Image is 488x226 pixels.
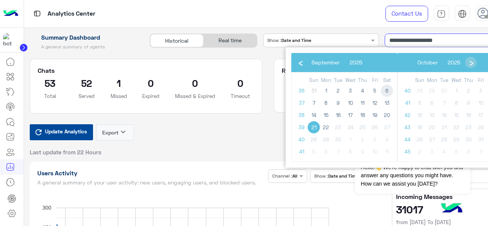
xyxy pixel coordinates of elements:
[226,92,254,100] p: Timeout
[295,58,379,64] bs-datepicker-navigation-view: ​ ​ ​
[450,76,462,85] th: weekday
[307,57,345,68] button: September
[344,97,356,109] span: 10
[150,34,204,47] div: Historical
[438,76,450,85] th: weekday
[3,6,18,22] img: Logo
[401,133,414,146] span: 44
[295,121,308,133] span: 39
[332,97,344,109] span: 9
[175,77,215,89] h2: 0
[369,85,381,97] span: 5
[308,76,320,85] th: weekday
[401,58,477,64] bs-datepicker-navigation-view: ​ ​ ​
[443,57,465,68] button: 2025
[282,97,384,104] p: Average
[328,173,358,179] b: Date and Time
[30,124,93,140] button: Update Analytics
[438,196,465,222] img: hulul-logo.png
[369,76,381,85] th: weekday
[138,92,164,100] p: Expired
[295,85,308,97] span: 36
[308,97,320,109] span: 7
[96,124,134,141] button: Exportkeyboard_arrow_down
[350,59,362,66] span: 2025
[465,57,477,68] button: ›
[332,109,344,121] span: 16
[42,205,51,211] text: 300
[381,76,393,85] th: weekday
[344,85,356,97] span: 3
[434,6,449,22] a: tab
[426,76,438,85] th: weekday
[448,59,460,66] span: 2025
[417,59,438,66] span: October
[355,158,470,194] span: Hello!👋 We're happy to chat with you and answer any questions you might have. How can we assist y...
[308,85,320,97] span: 31
[111,77,127,89] h2: 1
[344,76,356,85] th: weekday
[37,169,265,177] h1: Users Activity
[226,77,254,89] h2: 0
[356,109,369,121] span: 18
[295,109,308,121] span: 38
[295,133,308,146] span: 40
[466,56,477,68] span: ›
[138,77,164,89] h2: 0
[414,76,426,85] th: weekday
[295,146,308,158] span: 41
[320,121,332,133] span: 22
[401,109,414,121] span: 42
[381,109,393,121] span: 20
[295,57,307,68] button: ‹
[401,85,414,97] span: 40
[3,33,17,47] img: 317874714732967
[356,97,369,109] span: 11
[320,97,332,109] span: 8
[401,121,414,133] span: 43
[74,77,99,89] h2: 52
[475,76,487,85] th: weekday
[282,67,384,74] h5: Resolution time
[344,109,356,121] span: 17
[48,9,95,19] p: Analytics Center
[38,77,63,89] h2: 53
[119,127,128,136] i: keyboard_arrow_down
[462,76,475,85] th: weekday
[385,6,428,22] a: Contact Us
[43,126,89,136] span: Update Analytics
[345,57,367,68] button: 2025
[74,92,99,100] p: Served
[308,121,320,133] span: 21
[111,92,127,100] p: Missed
[292,173,297,179] b: All
[413,57,443,68] button: October
[356,85,369,97] span: 4
[204,34,257,47] div: Real time
[32,9,42,18] img: tab
[356,76,369,85] th: weekday
[175,92,215,100] p: Missed & Expired
[332,85,344,97] span: 2
[320,85,332,97] span: 1
[30,44,141,50] h5: A general summary of agents
[308,109,320,121] span: 14
[281,37,311,43] b: Date and Time
[320,109,332,121] span: 15
[295,56,306,68] span: ‹
[401,146,414,158] span: 45
[38,67,254,74] h5: Chats
[458,10,467,18] img: tab
[38,92,63,100] p: Total
[437,10,446,18] img: tab
[369,109,381,121] span: 19
[30,34,141,41] h1: Summary Dashboard
[369,97,381,109] span: 12
[332,76,344,85] th: weekday
[295,97,308,109] span: 37
[282,89,308,97] p: hrs
[282,77,308,89] h2: 00
[37,180,265,186] h5: A general summary of your user activity: new users, engaging users, and blocked users.
[30,148,101,156] span: Last update from 22 Hours
[311,59,340,66] span: September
